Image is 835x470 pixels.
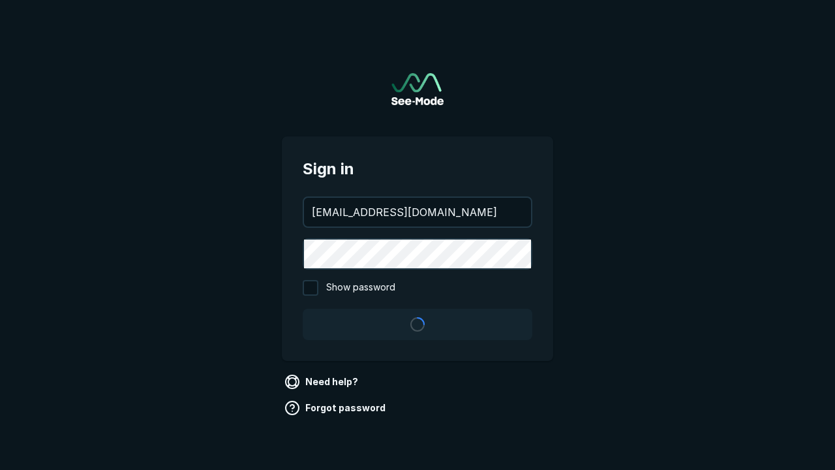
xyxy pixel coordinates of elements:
input: your@email.com [304,198,531,227]
span: Sign in [303,157,532,181]
span: Show password [326,280,395,296]
a: Go to sign in [391,73,444,105]
img: See-Mode Logo [391,73,444,105]
a: Forgot password [282,398,391,418]
a: Need help? [282,371,363,392]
